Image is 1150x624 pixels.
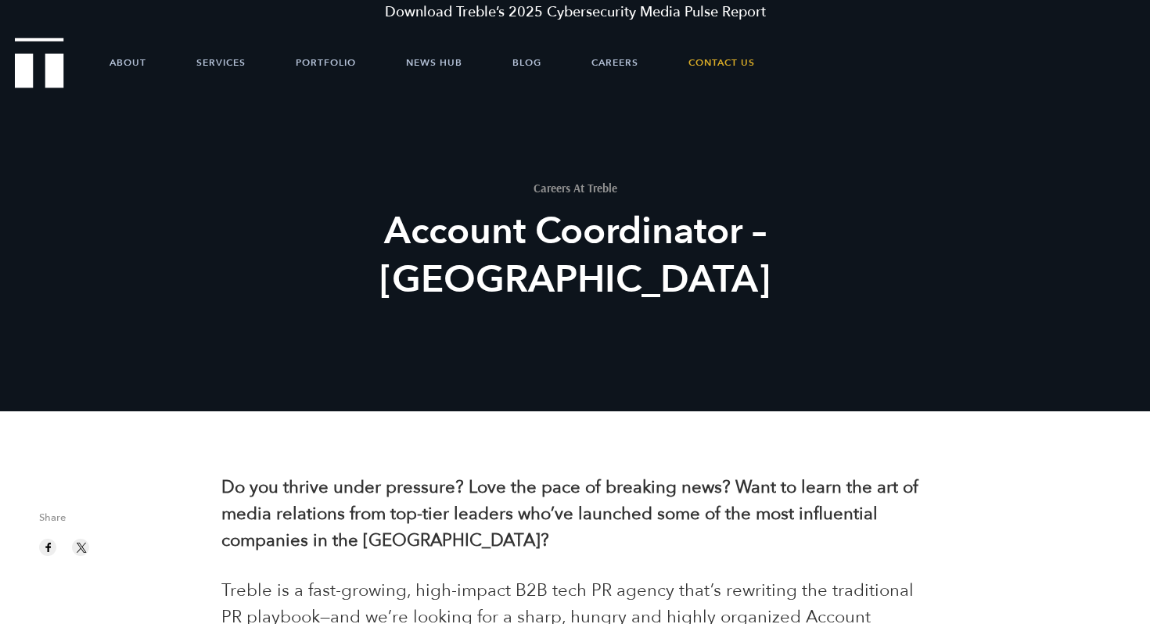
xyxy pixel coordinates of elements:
[286,182,864,194] h1: Careers At Treble
[110,39,146,86] a: About
[39,513,198,531] span: Share
[591,39,638,86] a: Careers
[15,38,64,88] img: Treble logo
[16,39,63,87] a: Treble Homepage
[41,540,56,554] img: facebook sharing button
[74,540,88,554] img: twitter sharing button
[512,39,541,86] a: Blog
[406,39,462,86] a: News Hub
[688,39,755,86] a: Contact Us
[221,475,918,552] b: Do you thrive under pressure? Love the pace of breaking news? Want to learn the art of media rela...
[296,39,356,86] a: Portfolio
[286,207,864,304] h2: Account Coordinator – [GEOGRAPHIC_DATA]
[196,39,246,86] a: Services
